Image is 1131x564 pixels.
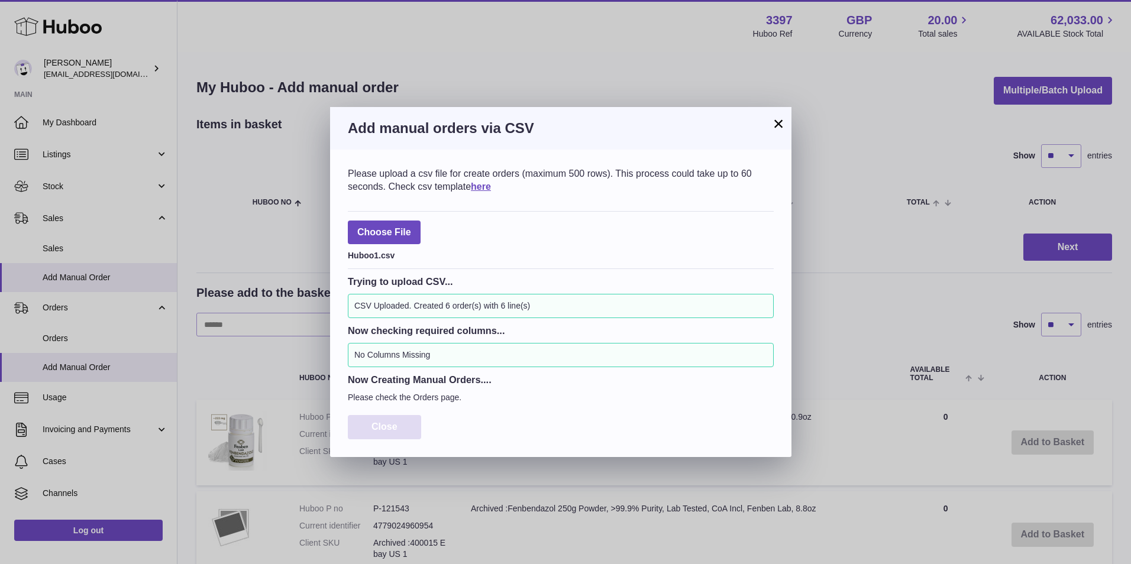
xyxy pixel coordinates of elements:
span: Close [371,422,398,432]
a: here [471,181,491,192]
div: Please upload a csv file for create orders (maximum 500 rows). This process could take up to 60 s... [348,167,774,193]
button: × [771,116,786,131]
div: Huboo1.csv [348,247,774,261]
div: CSV Uploaded. Created 6 order(s) with 6 line(s) [348,294,774,318]
h3: Now checking required columns... [348,324,774,337]
h3: Add manual orders via CSV [348,119,774,138]
span: Choose File [348,221,421,245]
h3: Now Creating Manual Orders.... [348,373,774,386]
button: Close [348,415,421,439]
div: No Columns Missing [348,343,774,367]
h3: Trying to upload CSV... [348,275,774,288]
p: Please check the Orders page. [348,392,774,403]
